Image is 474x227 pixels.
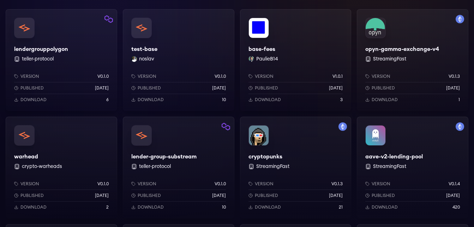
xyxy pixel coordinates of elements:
[373,56,406,63] button: StreamingFast
[215,181,226,187] p: v0.1.0
[123,117,234,219] a: Filter by polygon networklender-group-substreamlender-group-substream teller-protocolVersionv0.1....
[372,181,390,187] p: Version
[329,85,343,91] p: [DATE]
[255,97,281,103] p: Download
[138,97,164,103] p: Download
[240,117,352,219] a: Filter by mainnet networkcryptopunkscryptopunks StreamingFastVersionv0.1.3Published[DATE]Download21
[338,122,347,131] img: Filter by mainnet network
[357,9,468,111] a: Filter by mainnet networkopyn-gamma-exchange-v4opyn-gamma-exchange-v4 StreamingFastVersionv0.1.3P...
[449,181,460,187] p: v0.1.4
[332,74,343,79] p: v1.0.1
[20,193,44,198] p: Published
[255,204,281,210] p: Download
[222,97,226,103] p: 10
[373,163,406,170] button: StreamingFast
[22,56,54,63] button: teller-protocol
[138,204,164,210] p: Download
[212,85,226,91] p: [DATE]
[240,9,352,111] a: base-feesbase-feesPaulieB14 PaulieB14Versionv1.0.1Published[DATE]Download3
[222,204,226,210] p: 10
[372,204,398,210] p: Download
[22,163,62,170] button: crypto-warheads
[104,15,113,23] img: Filter by polygon network
[97,74,109,79] p: v0.1.0
[20,97,47,103] p: Download
[139,56,154,63] button: noslav
[215,74,226,79] p: v0.1.0
[329,193,343,198] p: [DATE]
[123,9,234,111] a: test-basetest-basenoslav noslavVersionv0.1.0Published[DATE]Download10
[138,181,156,187] p: Version
[372,97,398,103] p: Download
[340,97,343,103] p: 3
[106,204,109,210] p: 2
[95,85,109,91] p: [DATE]
[372,193,395,198] p: Published
[6,9,117,111] a: Filter by polygon networklendergrouppolygonlendergrouppolygon teller-protocolVersionv0.1.0Publish...
[458,97,460,103] p: 1
[97,181,109,187] p: v0.1.0
[446,85,460,91] p: [DATE]
[255,74,274,79] p: Version
[222,122,230,131] img: Filter by polygon network
[6,117,117,219] a: warheadwarhead crypto-warheadsVersionv0.1.0Published[DATE]Download2
[372,85,395,91] p: Published
[20,74,39,79] p: Version
[449,74,460,79] p: v0.1.3
[138,193,161,198] p: Published
[138,74,156,79] p: Version
[446,193,460,198] p: [DATE]
[255,193,278,198] p: Published
[255,181,274,187] p: Version
[456,122,464,131] img: Filter by mainnet network
[372,74,390,79] p: Version
[212,193,226,198] p: [DATE]
[256,163,289,170] button: StreamingFast
[256,56,278,63] button: PaulieB14
[339,204,343,210] p: 21
[139,163,171,170] button: teller-protocol
[20,85,44,91] p: Published
[331,181,343,187] p: v0.1.3
[452,204,460,210] p: 420
[106,97,109,103] p: 6
[456,15,464,23] img: Filter by mainnet network
[20,181,39,187] p: Version
[357,117,468,219] a: Filter by mainnet networkaave-v2-lending-poolaave-v2-lending-pool StreamingFastVersionv0.1.4Publi...
[255,85,278,91] p: Published
[95,193,109,198] p: [DATE]
[138,85,161,91] p: Published
[20,204,47,210] p: Download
